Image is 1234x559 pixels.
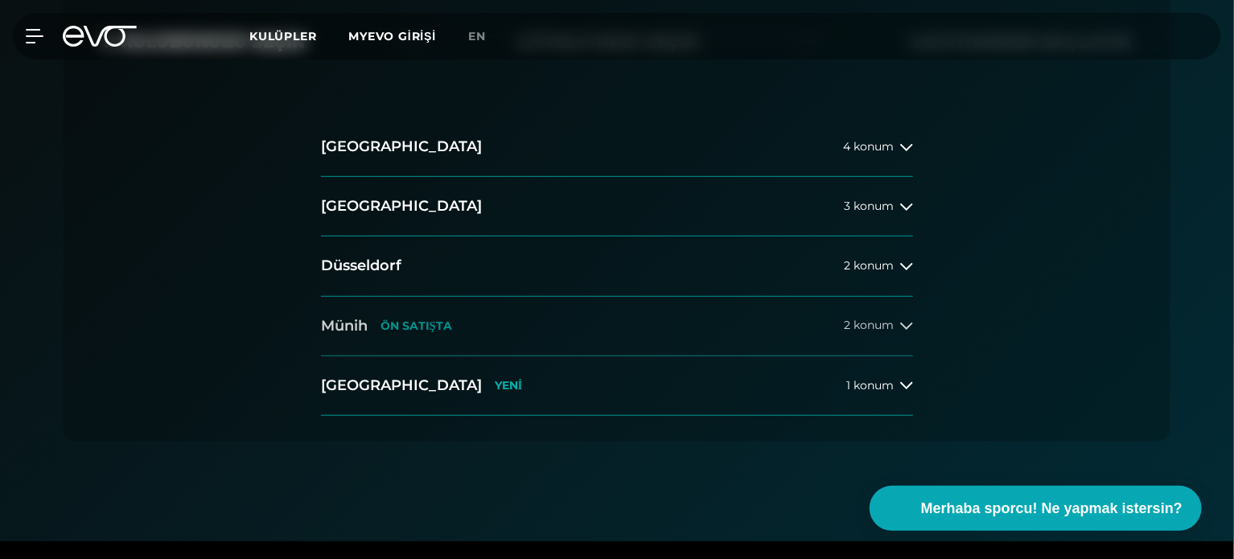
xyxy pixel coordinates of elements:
font: YENİ [495,378,522,393]
font: konum [854,318,894,332]
button: [GEOGRAPHIC_DATA]3 konum [321,177,913,236]
font: [GEOGRAPHIC_DATA] [321,376,482,394]
font: konum [854,378,894,393]
font: Merhaba sporcu! Ne yapmak istersin? [921,500,1183,516]
font: en [468,29,486,43]
a: MYEVO GİRİŞİ [348,29,436,43]
font: 2 [844,318,850,332]
button: Düsseldorf2 konum [321,236,913,296]
font: 4 [843,139,850,154]
button: [GEOGRAPHIC_DATA]YENİ1 konum [321,356,913,416]
font: 1 [846,378,850,393]
font: konum [854,258,894,273]
button: [GEOGRAPHIC_DATA]4 konum [321,117,913,177]
font: [GEOGRAPHIC_DATA] [321,197,482,215]
a: en [468,27,505,46]
font: 2 [844,258,850,273]
button: Merhaba sporcu! Ne yapmak istersin? [870,486,1202,531]
font: konum [854,139,894,154]
font: ÖN SATIŞTA [380,319,452,333]
font: [GEOGRAPHIC_DATA] [321,138,482,155]
a: Kulüpler [249,28,348,43]
font: Kulüpler [249,29,316,43]
font: 3 [844,199,850,213]
font: Düsseldorf [321,257,401,274]
font: Münih [321,317,368,335]
button: MünihÖN SATIŞTA2 konum [321,297,913,356]
font: konum [854,199,894,213]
